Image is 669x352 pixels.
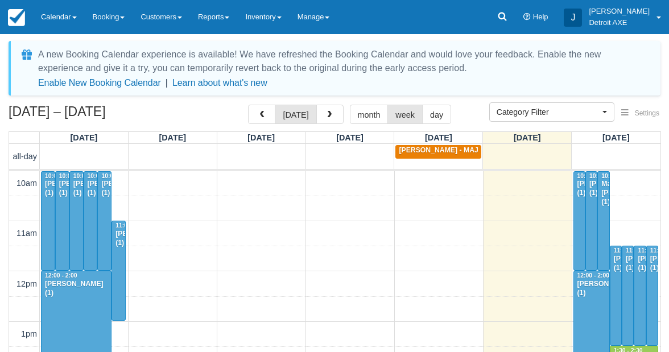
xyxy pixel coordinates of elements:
a: 10:00 - 12:00[PERSON_NAME] (1) [585,171,597,271]
span: [DATE] [514,133,541,142]
button: Category Filter [489,102,614,122]
div: A new Booking Calendar experience is available! We have refreshed the Booking Calendar and would ... [38,48,647,75]
span: [DATE] [247,133,275,142]
div: [PERSON_NAME] (1) [44,180,52,198]
div: [PERSON_NAME] (1) [115,230,122,248]
i: Help [523,14,531,21]
a: 10:00 - 12:00[PERSON_NAME] (1) [41,171,55,271]
a: 11:30 - 1:30[PERSON_NAME] (1) [610,246,622,346]
span: [DATE] [425,133,452,142]
a: 10:00 - 12:00Major [PERSON_NAME] (1) [597,171,609,271]
div: [PERSON_NAME] (1) [73,180,80,198]
a: Learn about what's new [172,78,267,88]
span: | [166,78,168,88]
div: [PERSON_NAME] (1) [101,180,108,198]
div: J [564,9,582,27]
span: Category Filter [497,106,600,118]
a: 10:00 - 12:00[PERSON_NAME] (1) [55,171,69,271]
a: 11:30 - 1:30[PERSON_NAME] (1) [646,246,658,346]
span: 10:00 - 12:00 [45,173,80,179]
div: [PERSON_NAME] (1) [625,255,630,273]
div: [PERSON_NAME] (1) [589,180,594,198]
span: [DATE] [159,133,186,142]
div: Major [PERSON_NAME] (1) [601,180,606,207]
h2: [DATE] – [DATE] [9,105,152,126]
div: [PERSON_NAME] (1) [87,180,94,198]
span: 12:00 - 2:00 [577,272,610,279]
a: 11:30 - 1:30[PERSON_NAME] (1) [634,246,646,346]
span: 10:00 - 12:00 [589,173,625,179]
span: 10:00 - 12:00 [59,173,94,179]
span: 10:00 - 12:00 [101,173,137,179]
div: [PERSON_NAME] (1) [577,280,606,298]
span: 12pm [16,279,37,288]
p: [PERSON_NAME] [589,6,650,17]
button: [DATE] [275,105,316,124]
span: 11:30 - 1:30 [626,247,658,254]
a: [PERSON_NAME] - MAJ (2) [395,145,481,159]
span: [DATE] [71,133,98,142]
span: 11:30 - 1:30 [614,247,646,254]
span: 11am [16,229,37,238]
span: [DATE] [336,133,364,142]
a: 10:00 - 12:00[PERSON_NAME] (1) [84,171,98,271]
span: 10am [16,179,37,188]
div: [PERSON_NAME] (1) [59,180,66,198]
p: Detroit AXE [589,17,650,28]
span: 10:00 - 12:00 [601,173,637,179]
div: [PERSON_NAME] (1) [637,255,642,273]
span: 12:00 - 2:00 [45,272,77,279]
img: checkfront-main-nav-mini-logo.png [8,9,25,26]
a: 10:00 - 12:00[PERSON_NAME] (1) [69,171,84,271]
span: 10:00 - 12:00 [577,173,613,179]
a: 10:00 - 12:00[PERSON_NAME] (1) [573,171,585,271]
a: 11:00 - 1:00[PERSON_NAME] (1) [111,221,126,321]
div: [PERSON_NAME] (1) [577,180,582,198]
span: 10:00 - 12:00 [73,173,109,179]
a: 10:00 - 12:00[PERSON_NAME] (1) [97,171,111,271]
span: [PERSON_NAME] - MAJ (2) [399,146,489,154]
button: day [422,105,451,124]
div: [PERSON_NAME] (1) [613,255,618,273]
button: month [350,105,389,124]
span: 11:00 - 1:00 [115,222,148,229]
button: week [387,105,423,124]
div: [PERSON_NAME] (1) [650,255,655,273]
div: [PERSON_NAME] (1) [44,280,108,298]
span: 10:00 - 12:00 [88,173,123,179]
a: 11:30 - 1:30[PERSON_NAME] (1) [622,246,634,346]
span: Settings [635,109,659,117]
span: [DATE] [602,133,630,142]
span: 1pm [21,329,37,338]
span: Help [533,13,548,21]
button: Settings [614,105,666,122]
button: Enable New Booking Calendar [38,77,161,89]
